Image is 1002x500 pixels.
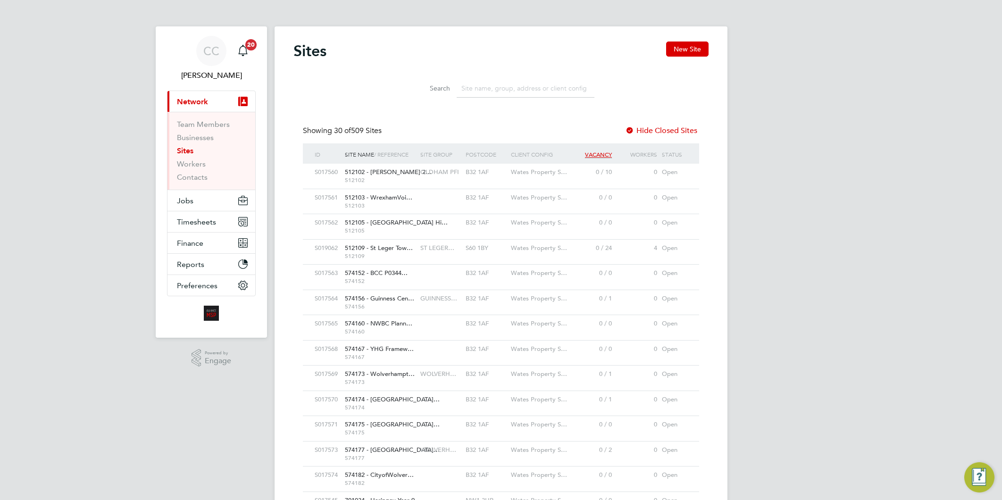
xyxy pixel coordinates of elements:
span: WOLVERH… [420,446,456,454]
button: Engage Resource Center [964,462,994,492]
span: 512105 - [GEOGRAPHIC_DATA] Hi… [345,218,448,226]
div: 0 / 0 [569,315,614,333]
a: S017570574174 - [GEOGRAPHIC_DATA]… 574174B32 1AFWates Property S…0 / 10Open [312,391,690,399]
div: B32 1AF [463,366,509,383]
a: Team Members [177,120,230,129]
span: 574160 - NWBC Plann… [345,319,412,327]
a: S017573574177 - [GEOGRAPHIC_DATA]… 574177WOLVERH…B32 1AFWates Property S…0 / 20Open [312,441,690,449]
a: Powered byEngage [192,349,232,367]
label: Search [408,84,450,92]
span: ST LEGER… [420,244,454,252]
div: B32 1AF [463,341,509,358]
span: Timesheets [177,217,216,226]
span: Engage [205,357,231,365]
div: S017574 [312,467,342,484]
span: Wates Property S… [511,471,567,479]
div: 4 [614,240,660,257]
span: 574173 [345,378,416,386]
div: Open [660,290,690,308]
div: Open [660,265,690,282]
div: B32 1AF [463,391,509,408]
div: 0 [614,315,660,333]
label: Hide Closed Sites [625,126,697,135]
span: Wates Property S… [511,244,567,252]
div: S019062 [312,240,342,257]
div: Open [660,467,690,484]
div: B32 1AF [463,290,509,308]
span: 512102 [345,176,416,184]
span: Powered by [205,349,231,357]
span: Vacancy [585,150,612,158]
div: Open [660,164,690,181]
a: Workers [177,159,206,168]
div: B32 1AF [463,189,509,207]
a: CC[PERSON_NAME] [167,36,256,81]
div: 0 [614,164,660,181]
span: 574167 - YHG Framew… [345,345,414,353]
a: S017574574182 - CityofWolver… 574182B32 1AFWates Property S…0 / 00Open [312,466,690,474]
div: B32 1AF [463,315,509,333]
a: Go to home page [167,306,256,321]
span: Wates Property S… [511,370,567,378]
span: Wates Property S… [511,446,567,454]
span: 574182 - CityofWolver… [345,471,414,479]
a: Businesses [177,133,214,142]
span: Wates Property S… [511,319,567,327]
span: Wates Property S… [511,395,567,403]
div: S017564 [312,290,342,308]
span: 574156 [345,303,416,310]
div: B32 1AF [463,265,509,282]
div: Open [660,214,690,232]
span: GUINNESS… [420,294,457,302]
button: Jobs [167,190,255,211]
div: 0 [614,265,660,282]
span: 574152 - BCC P0344… [345,269,408,277]
span: Claire Compton [167,70,256,81]
span: 20 [245,39,257,50]
a: S017562512105 - [GEOGRAPHIC_DATA] Hi… 512105B32 1AFWates Property S…0 / 00Open [312,214,690,222]
div: B32 1AF [463,164,509,181]
div: Status [660,143,690,165]
span: 512103 [345,202,416,209]
div: Open [660,189,690,207]
span: Finance [177,239,203,248]
span: WOLVERH… [420,370,456,378]
a: S017568574167 - YHG Framew… 574167B32 1AFWates Property S…0 / 00Open [312,340,690,348]
span: Wates Property S… [511,193,567,201]
button: New Site [666,42,709,57]
a: S017560512102 - [PERSON_NAME] 2… 512102OLDHAM PFIB32 1AFWates Property S…0 / 100Open [312,163,690,171]
div: Open [660,391,690,408]
button: Network [167,91,255,112]
div: B32 1AF [463,416,509,433]
div: Showing [303,126,384,136]
div: S017563 [312,265,342,282]
span: Wates Property S… [511,420,567,428]
a: S017571574175 - [GEOGRAPHIC_DATA]… 574175B32 1AFWates Property S…0 / 00Open [312,416,690,424]
span: 574152 [345,277,416,285]
span: Reports [177,260,204,269]
span: 574175 - [GEOGRAPHIC_DATA]… [345,420,440,428]
div: 0 [614,391,660,408]
span: OLDHAM PFI [420,168,459,176]
div: S017562 [312,214,342,232]
div: Client Config [509,143,569,165]
div: 0 [614,366,660,383]
span: 574175 [345,429,416,436]
div: 0 / 0 [569,416,614,433]
a: S017545701034 - Haringey Year 9 701034NW1 3HPWates Property S…0 / 00Open [312,492,690,500]
div: 0 / 0 [569,467,614,484]
span: 512109 [345,252,416,260]
span: 574182 [345,479,416,487]
a: Contacts [177,173,208,182]
div: B32 1AF [463,442,509,459]
button: Preferences [167,275,255,296]
div: ID [312,143,342,165]
div: 0 / 1 [569,391,614,408]
div: S017568 [312,341,342,358]
div: Network [167,112,255,190]
div: 0 [614,467,660,484]
span: 574167 [345,353,416,361]
div: B32 1AF [463,467,509,484]
div: 0 [614,416,660,433]
div: S60 1BY [463,240,509,257]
